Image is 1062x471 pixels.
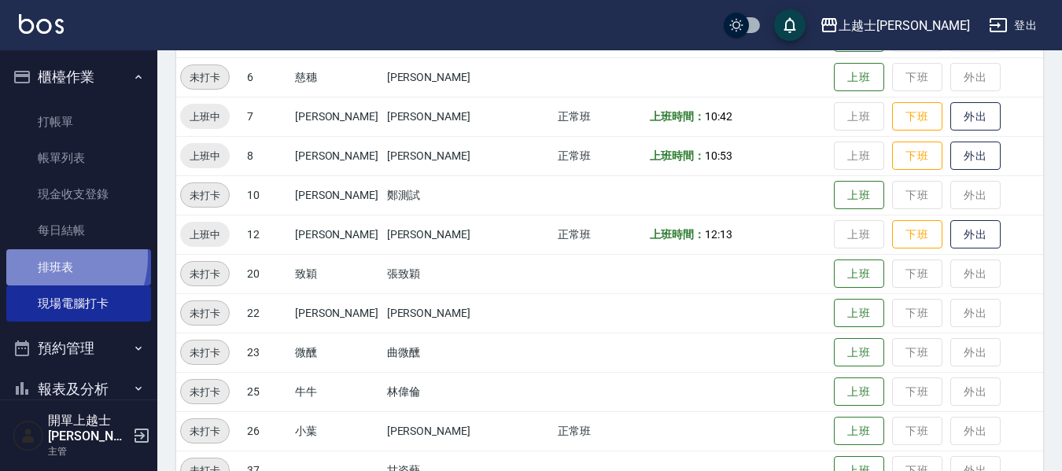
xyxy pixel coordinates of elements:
[6,57,151,98] button: 櫃檯作業
[6,249,151,285] a: 排班表
[243,136,291,175] td: 8
[650,228,705,241] b: 上班時間：
[554,136,646,175] td: 正常班
[834,259,884,289] button: 上班
[291,175,383,215] td: [PERSON_NAME]
[243,215,291,254] td: 12
[13,420,44,451] img: Person
[291,97,383,136] td: [PERSON_NAME]
[181,69,229,86] span: 未打卡
[950,220,1001,249] button: 外出
[48,413,128,444] h5: 開單上越士[PERSON_NAME]
[383,333,555,372] td: 曲微醺
[19,14,64,34] img: Logo
[650,110,705,123] b: 上班時間：
[705,110,732,123] span: 10:42
[383,175,555,215] td: 鄭測試
[243,97,291,136] td: 7
[834,377,884,407] button: 上班
[383,57,555,97] td: [PERSON_NAME]
[181,384,229,400] span: 未打卡
[705,228,732,241] span: 12:13
[181,266,229,282] span: 未打卡
[180,148,230,164] span: 上班中
[291,254,383,293] td: 致穎
[892,142,942,171] button: 下班
[839,16,970,35] div: 上越士[PERSON_NAME]
[181,423,229,440] span: 未打卡
[383,97,555,136] td: [PERSON_NAME]
[6,369,151,410] button: 報表及分析
[813,9,976,42] button: 上越士[PERSON_NAME]
[834,63,884,92] button: 上班
[291,215,383,254] td: [PERSON_NAME]
[6,140,151,176] a: 帳單列表
[892,102,942,131] button: 下班
[834,417,884,446] button: 上班
[554,215,646,254] td: 正常班
[291,333,383,372] td: 微醺
[243,57,291,97] td: 6
[6,176,151,212] a: 現金收支登錄
[983,11,1043,40] button: 登出
[243,293,291,333] td: 22
[180,109,230,125] span: 上班中
[291,411,383,451] td: 小葉
[383,372,555,411] td: 林偉倫
[705,149,732,162] span: 10:53
[180,226,230,243] span: 上班中
[554,97,646,136] td: 正常班
[774,9,806,41] button: save
[383,254,555,293] td: 張致穎
[383,215,555,254] td: [PERSON_NAME]
[243,254,291,293] td: 20
[181,344,229,361] span: 未打卡
[834,181,884,210] button: 上班
[383,411,555,451] td: [PERSON_NAME]
[291,293,383,333] td: [PERSON_NAME]
[6,104,151,140] a: 打帳單
[291,372,383,411] td: 牛牛
[554,411,646,451] td: 正常班
[181,187,229,204] span: 未打卡
[834,338,884,367] button: 上班
[181,305,229,322] span: 未打卡
[650,149,705,162] b: 上班時間：
[383,136,555,175] td: [PERSON_NAME]
[48,444,128,458] p: 主管
[892,220,942,249] button: 下班
[383,293,555,333] td: [PERSON_NAME]
[6,285,151,322] a: 現場電腦打卡
[291,57,383,97] td: 慈穗
[243,175,291,215] td: 10
[6,212,151,248] a: 每日結帳
[243,411,291,451] td: 26
[834,299,884,328] button: 上班
[291,136,383,175] td: [PERSON_NAME]
[950,102,1001,131] button: 外出
[243,333,291,372] td: 23
[243,372,291,411] td: 25
[6,328,151,369] button: 預約管理
[950,142,1001,171] button: 外出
